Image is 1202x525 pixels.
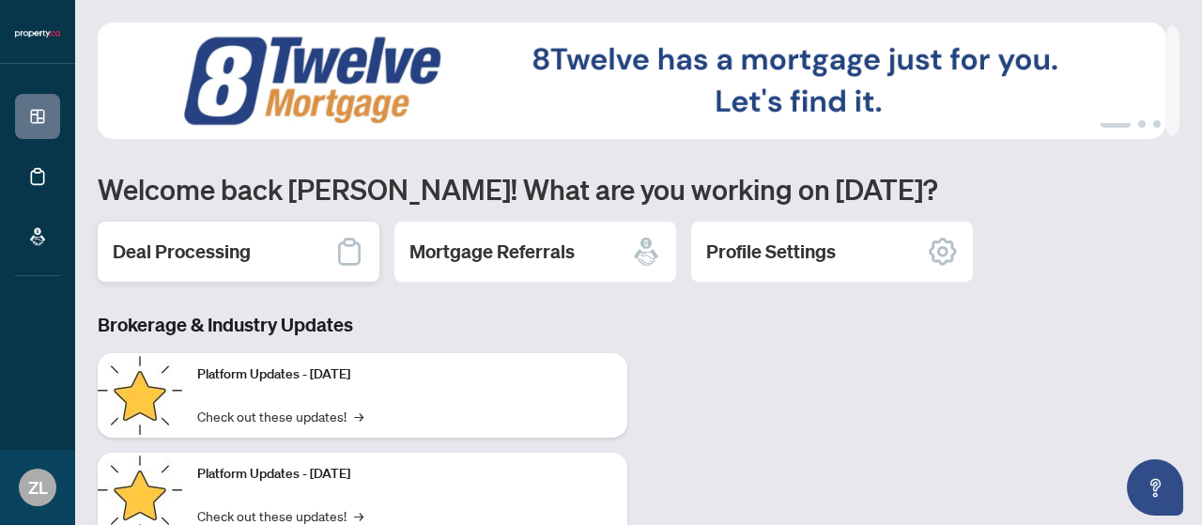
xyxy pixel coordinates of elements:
h2: Deal Processing [113,239,251,265]
span: → [354,406,363,426]
img: logo [15,28,60,39]
img: Slide 0 [98,23,1165,139]
button: 2 [1138,120,1146,128]
button: 1 [1101,120,1131,128]
img: Platform Updates - July 21, 2025 [98,353,182,438]
h1: Welcome back [PERSON_NAME]! What are you working on [DATE]? [98,171,1179,207]
button: 3 [1153,120,1161,128]
p: Platform Updates - [DATE] [197,364,612,385]
h2: Mortgage Referrals [409,239,575,265]
h3: Brokerage & Industry Updates [98,312,627,338]
a: Check out these updates!→ [197,406,363,426]
h2: Profile Settings [706,239,836,265]
button: Open asap [1127,459,1183,516]
p: Platform Updates - [DATE] [197,464,612,485]
span: ZL [28,474,48,501]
